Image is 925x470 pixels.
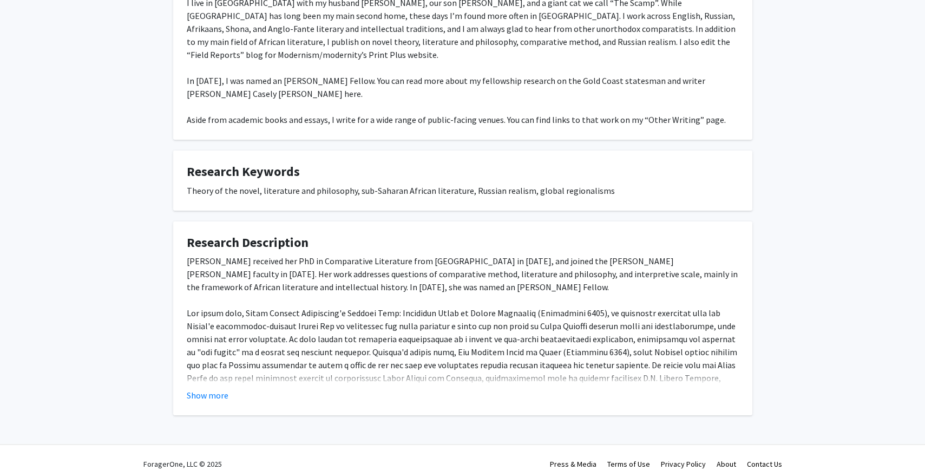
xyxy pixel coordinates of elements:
[717,459,736,469] a: About
[187,389,228,402] button: Show more
[187,184,739,197] div: Theory of the novel, literature and philosophy, sub-Saharan African literature, Russian realism, ...
[187,235,739,251] h4: Research Description
[661,459,706,469] a: Privacy Policy
[187,164,739,180] h4: Research Keywords
[747,459,782,469] a: Contact Us
[607,459,650,469] a: Terms of Use
[8,421,46,462] iframe: Chat
[550,459,596,469] a: Press & Media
